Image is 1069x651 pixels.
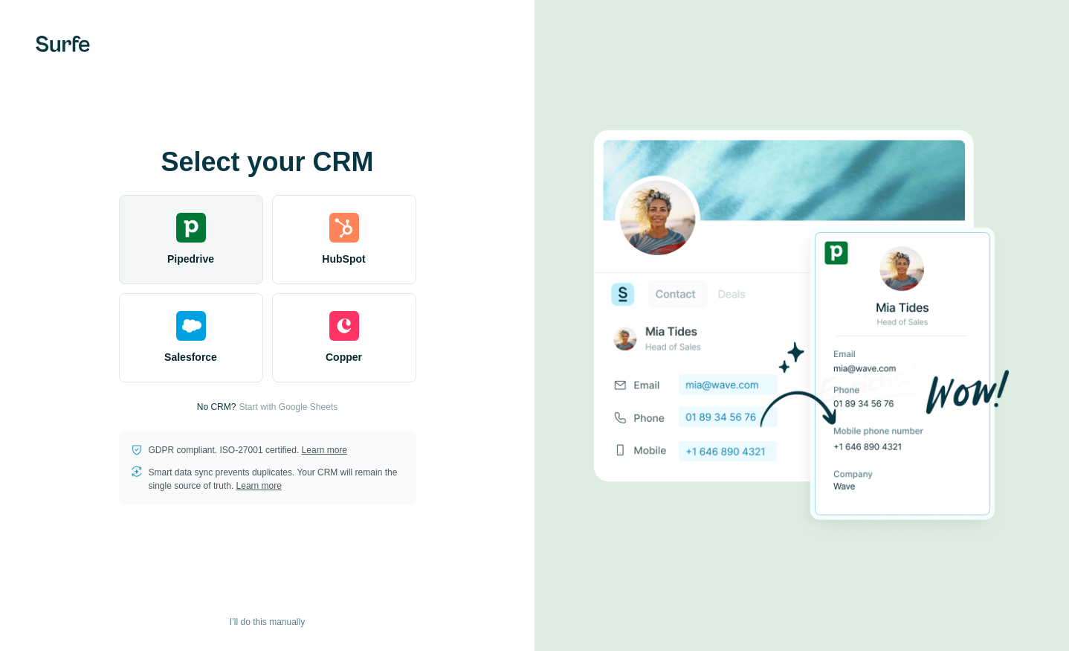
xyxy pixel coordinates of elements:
p: GDPR compliant. ISO-27001 certified. [149,443,347,457]
img: copper's logo [329,311,359,341]
p: No CRM? [197,400,236,414]
button: I’ll do this manually [219,611,315,633]
span: Pipedrive [167,251,214,266]
span: HubSpot [322,251,365,266]
p: Smart data sync prevents duplicates. Your CRM will remain the single source of truth. [149,466,404,493]
span: I’ll do this manually [230,615,305,629]
a: Learn more [236,481,282,491]
button: Start with Google Sheets [239,400,338,414]
img: Surfe's logo [36,36,90,52]
span: Copper [326,350,362,365]
span: Salesforce [164,350,217,365]
a: Learn more [302,445,347,455]
img: hubspot's logo [329,213,359,243]
h1: Select your CRM [119,147,416,177]
img: pipedrive's logo [176,213,206,243]
img: PIPEDRIVE image [594,105,1010,547]
img: salesforce's logo [176,311,206,341]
